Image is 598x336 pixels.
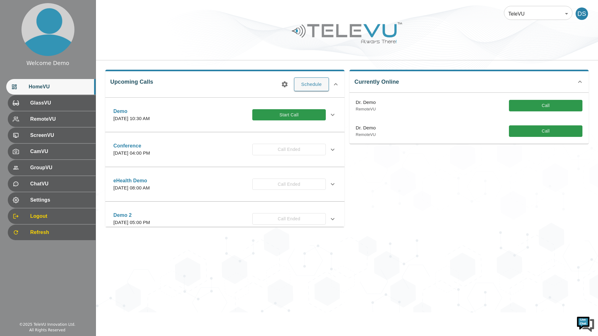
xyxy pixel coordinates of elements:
div: eHealth Demo[DATE] 08:00 AMCall Ended [108,173,341,195]
textarea: Type your message and hit 'Enter' [3,170,119,192]
div: RemoteVU [8,111,96,127]
p: Dr. Demo [356,99,376,106]
div: GroupVU [8,160,96,175]
span: Logout [30,212,91,220]
p: RemoteVU [356,132,376,138]
div: Chat with us now [32,33,105,41]
span: GroupVU [30,164,91,171]
div: Settings [8,192,96,208]
span: CamVU [30,148,91,155]
div: Welcome Demo [26,59,69,67]
p: RemoteVU [356,106,376,112]
p: Conference [113,142,150,150]
div: ScreenVU [8,128,96,143]
div: CamVU [8,144,96,159]
div: © 2025 TeleVU Innovation Ltd. [19,322,75,327]
div: Minimize live chat window [102,3,117,18]
p: eHealth Demo [113,177,150,184]
span: We're online! [36,78,86,141]
div: HomeVU [6,79,96,95]
span: RemoteVU [30,115,91,123]
div: DS [576,7,588,20]
span: GlassVU [30,99,91,107]
div: GlassVU [8,95,96,111]
p: Dr. Demo [356,124,376,132]
button: Start Call [252,109,326,121]
img: Chat Widget [576,314,595,333]
button: Schedule [294,77,329,91]
div: Logout [8,208,96,224]
div: ChatVU [8,176,96,192]
div: TeleVU [504,5,572,22]
span: ScreenVU [30,132,91,139]
p: Demo [113,108,150,115]
p: [DATE] 08:00 AM [113,184,150,192]
span: ChatVU [30,180,91,188]
div: Demo[DATE] 10:30 AMStart Call [108,104,341,126]
div: Refresh [8,225,96,240]
span: Settings [30,196,91,204]
span: HomeVU [29,83,91,91]
div: Conference[DATE] 04:00 PMCall Ended [108,138,341,161]
div: All Rights Reserved [29,327,65,333]
img: profile.png [21,3,74,56]
p: Demo 2 [113,212,150,219]
img: d_736959983_company_1615157101543_736959983 [11,29,26,44]
img: Logo [291,20,403,46]
p: [DATE] 05:00 PM [113,219,150,226]
div: Demo 2[DATE] 05:00 PMCall Ended [108,208,341,230]
p: [DATE] 10:30 AM [113,115,150,122]
button: Call [509,100,582,111]
span: Refresh [30,229,91,236]
p: [DATE] 04:00 PM [113,150,150,157]
button: Call [509,125,582,137]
